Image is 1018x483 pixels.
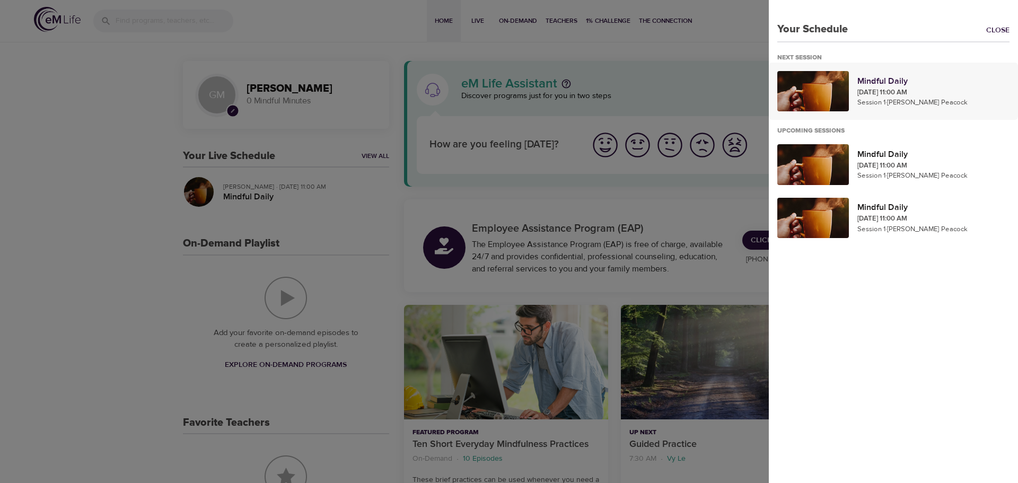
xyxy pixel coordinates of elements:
[769,21,848,37] p: Your Schedule
[857,201,1010,214] p: Mindful Daily
[857,161,1010,171] p: [DATE] 11:00 AM
[777,54,830,63] div: Next Session
[857,148,1010,161] p: Mindful Daily
[857,87,1010,98] p: [DATE] 11:00 AM
[857,224,1010,235] p: Session 1 · [PERSON_NAME] Peacock
[857,171,1010,181] p: Session 1 · [PERSON_NAME] Peacock
[857,214,1010,224] p: [DATE] 11:00 AM
[986,25,1018,37] a: Close
[777,127,853,136] div: Upcoming Sessions
[857,98,1010,108] p: Session 1 · [PERSON_NAME] Peacock
[857,75,1010,87] p: Mindful Daily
